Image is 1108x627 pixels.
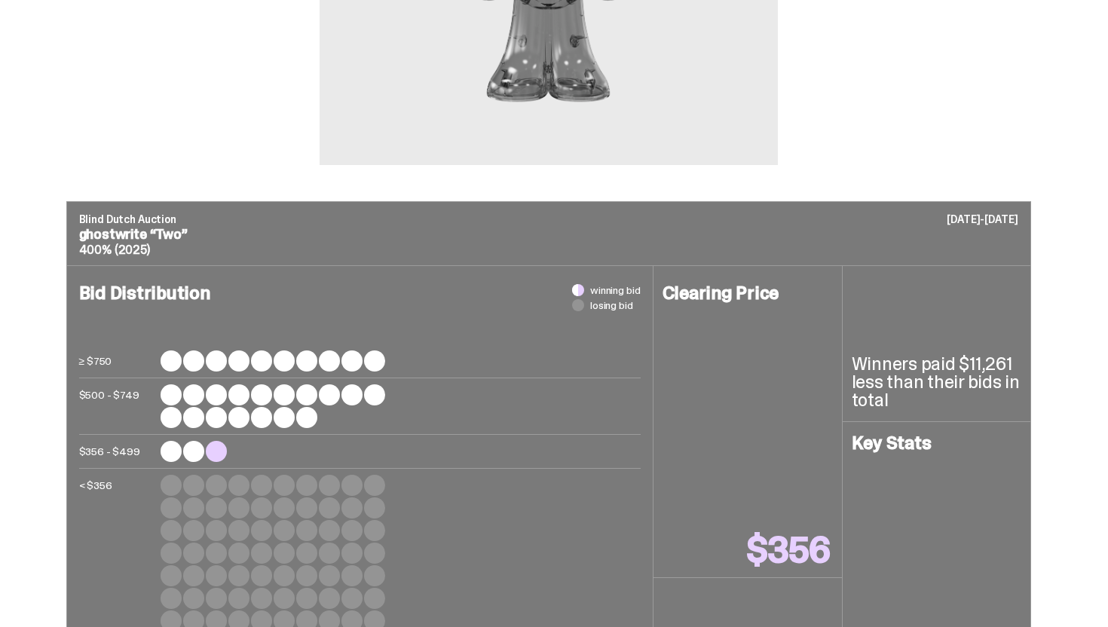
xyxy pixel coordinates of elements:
[79,214,1018,225] p: Blind Dutch Auction
[852,434,1021,452] h4: Key Stats
[79,284,641,350] h4: Bid Distribution
[663,284,833,302] h4: Clearing Price
[79,350,155,372] p: ≥ $750
[79,242,150,258] span: 400% (2025)
[947,214,1018,225] p: [DATE]-[DATE]
[79,384,155,428] p: $500 - $749
[79,228,1018,241] p: ghostwrite “Two”
[852,355,1021,409] p: Winners paid $11,261 less than their bids in total
[590,300,633,310] span: losing bid
[590,285,640,295] span: winning bid
[79,441,155,462] p: $356 - $499
[747,532,829,568] p: $356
